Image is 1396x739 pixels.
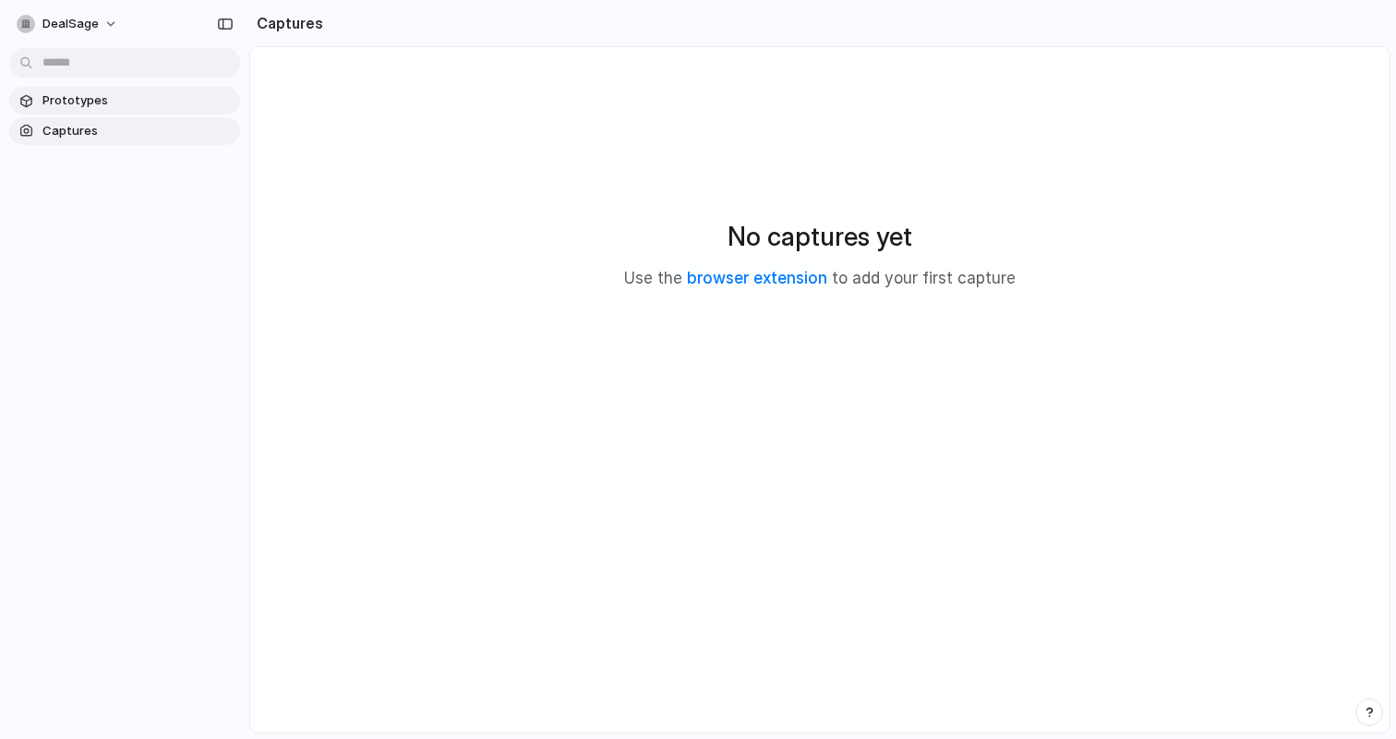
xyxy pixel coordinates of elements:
a: Captures [9,117,240,145]
span: Captures [42,122,233,140]
h2: Captures [249,12,323,34]
span: Prototypes [42,91,233,110]
span: DealSage [42,15,99,33]
button: DealSage [9,9,127,39]
p: Use the to add your first capture [624,267,1016,291]
a: Prototypes [9,87,240,115]
a: browser extension [687,269,827,287]
h2: No captures yet [728,217,912,256]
